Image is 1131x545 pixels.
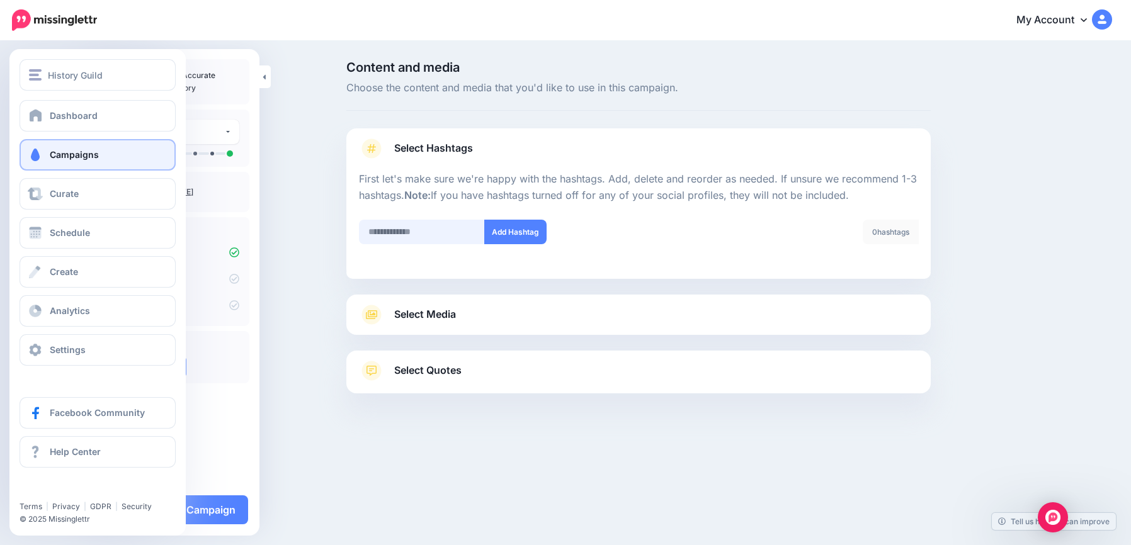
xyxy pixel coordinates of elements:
[1004,5,1112,36] a: My Account
[50,305,90,316] span: Analytics
[359,361,918,393] a: Select Quotes
[50,110,98,121] span: Dashboard
[20,513,185,525] li: © 2025 Missinglettr
[90,502,111,511] a: GDPR
[359,138,918,171] a: Select Hashtags
[115,502,118,511] span: |
[20,295,176,327] a: Analytics
[20,59,176,91] button: History Guild
[20,100,176,132] a: Dashboard
[20,139,176,171] a: Campaigns
[404,189,431,201] b: Note:
[394,140,473,157] span: Select Hashtags
[84,502,86,511] span: |
[122,502,152,511] a: Security
[863,220,919,244] div: hashtags
[394,306,456,323] span: Select Media
[20,334,176,366] a: Settings
[359,171,918,279] div: Select Hashtags
[992,513,1116,530] a: Tell us how we can improve
[346,80,931,96] span: Choose the content and media that you'd like to use in this campaign.
[20,436,176,468] a: Help Center
[20,483,117,496] iframe: Twitter Follow Button
[50,407,145,418] span: Facebook Community
[20,217,176,249] a: Schedule
[346,61,931,74] span: Content and media
[1038,502,1068,532] div: Open Intercom Messenger
[20,502,42,511] a: Terms
[394,362,462,379] span: Select Quotes
[20,178,176,210] a: Curate
[48,68,103,82] span: History Guild
[50,344,86,355] span: Settings
[359,305,918,325] a: Select Media
[484,220,547,244] button: Add Hashtag
[29,69,42,81] img: menu.png
[20,397,176,429] a: Facebook Community
[50,188,79,199] span: Curate
[20,256,176,288] a: Create
[872,227,877,237] span: 0
[50,266,78,277] span: Create
[359,171,918,204] p: First let's make sure we're happy with the hashtags. Add, delete and reorder as needed. If unsure...
[46,502,48,511] span: |
[50,446,101,457] span: Help Center
[50,227,90,238] span: Schedule
[50,149,99,160] span: Campaigns
[52,502,80,511] a: Privacy
[12,9,97,31] img: Missinglettr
